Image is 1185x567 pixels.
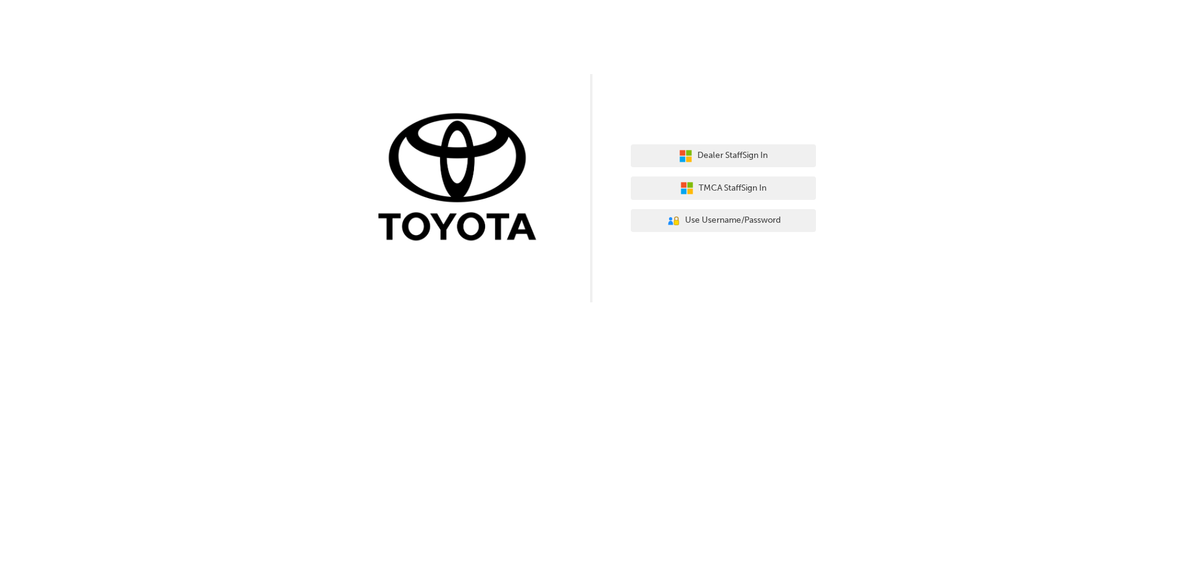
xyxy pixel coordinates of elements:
[631,176,816,200] button: TMCA StaffSign In
[631,209,816,233] button: Use Username/Password
[699,181,767,196] span: TMCA Staff Sign In
[369,110,554,247] img: Trak
[685,213,781,228] span: Use Username/Password
[631,144,816,168] button: Dealer StaffSign In
[697,149,768,163] span: Dealer Staff Sign In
